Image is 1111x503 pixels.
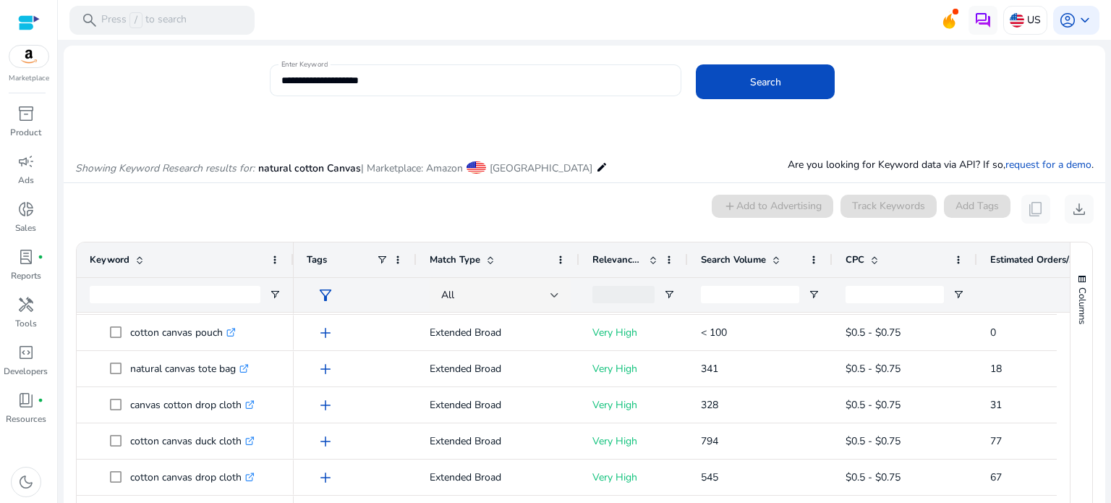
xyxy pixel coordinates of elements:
[1010,13,1024,28] img: us.svg
[38,254,43,260] span: fiber_manual_record
[17,392,35,409] span: book_4
[9,46,48,67] img: amazon.svg
[596,158,608,176] mat-icon: edit
[846,434,901,448] span: $0.5 - $0.75
[281,59,328,69] mat-label: Enter Keyword
[317,287,334,304] span: filter_alt
[9,73,49,84] p: Marketplace
[129,12,142,28] span: /
[17,473,35,491] span: dark_mode
[258,161,361,175] span: natural cotton Canvas
[430,253,480,266] span: Match Type
[307,253,327,266] span: Tags
[430,318,566,347] p: Extended Broad
[846,326,901,339] span: $0.5 - $0.75
[17,344,35,361] span: code_blocks
[269,289,281,300] button: Open Filter Menu
[1059,12,1076,29] span: account_circle
[38,397,43,403] span: fiber_manual_record
[701,326,727,339] span: < 100
[81,12,98,29] span: search
[17,248,35,266] span: lab_profile
[441,288,454,302] span: All
[592,390,675,420] p: Very High
[17,153,35,170] span: campaign
[130,354,249,384] p: natural canvas tote bag
[846,253,864,266] span: CPC
[130,426,255,456] p: cotton canvas duck cloth
[15,317,37,330] p: Tools
[592,253,643,266] span: Relevance Score
[90,253,129,266] span: Keyword
[808,289,820,300] button: Open Filter Menu
[990,362,1002,376] span: 18
[430,390,566,420] p: Extended Broad
[1027,7,1041,33] p: US
[846,286,944,303] input: CPC Filter Input
[130,462,255,492] p: cotton canvas drop cloth
[317,324,334,342] span: add
[663,289,675,300] button: Open Filter Menu
[701,253,766,266] span: Search Volume
[846,362,901,376] span: $0.5 - $0.75
[430,462,566,492] p: Extended Broad
[696,64,835,99] button: Search
[990,470,1002,484] span: 67
[17,200,35,218] span: donut_small
[1065,195,1094,224] button: download
[317,433,334,450] span: add
[101,12,187,28] p: Press to search
[990,398,1002,412] span: 31
[130,318,236,347] p: cotton canvas pouch
[17,105,35,122] span: inventory_2
[788,157,1094,172] p: Are you looking for Keyword data via API? If so, .
[701,362,718,376] span: 341
[361,161,463,175] span: | Marketplace: Amazon
[18,174,34,187] p: Ads
[430,354,566,384] p: Extended Broad
[750,75,781,90] span: Search
[1076,12,1094,29] span: keyboard_arrow_down
[90,286,260,303] input: Keyword Filter Input
[490,161,592,175] span: [GEOGRAPHIC_DATA]
[846,470,901,484] span: $0.5 - $0.75
[10,126,41,139] p: Product
[15,221,36,234] p: Sales
[592,354,675,384] p: Very High
[75,161,255,175] i: Showing Keyword Research results for:
[430,426,566,456] p: Extended Broad
[701,434,718,448] span: 794
[317,360,334,378] span: add
[990,326,996,339] span: 0
[1076,287,1089,324] span: Columns
[592,462,675,492] p: Very High
[6,413,46,426] p: Resources
[17,296,35,313] span: handyman
[592,318,675,347] p: Very High
[317,397,334,414] span: add
[953,289,964,300] button: Open Filter Menu
[592,426,675,456] p: Very High
[990,253,1077,266] span: Estimated Orders/Month
[130,390,255,420] p: canvas cotton drop cloth
[701,286,799,303] input: Search Volume Filter Input
[4,365,48,378] p: Developers
[317,469,334,486] span: add
[1070,200,1088,218] span: download
[1005,158,1091,172] a: request for a demo
[990,434,1002,448] span: 77
[11,269,41,282] p: Reports
[701,470,718,484] span: 545
[846,398,901,412] span: $0.5 - $0.75
[701,398,718,412] span: 328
